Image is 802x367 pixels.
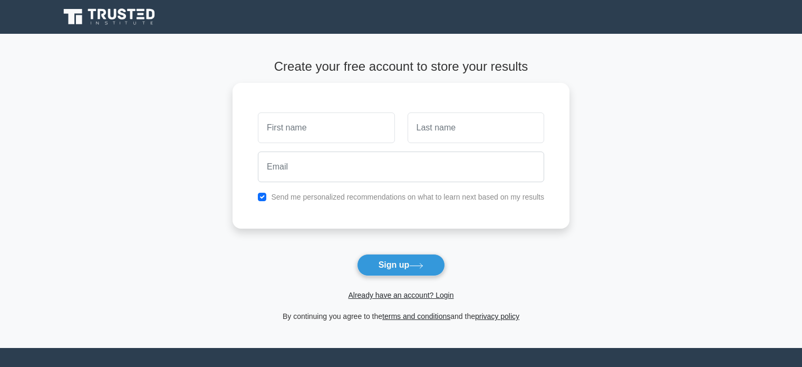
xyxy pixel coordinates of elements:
[475,312,519,321] a: privacy policy
[357,254,446,276] button: Sign up
[226,310,576,323] div: By continuing you agree to the and the
[258,112,394,143] input: First name
[348,291,453,299] a: Already have an account? Login
[258,152,544,182] input: Email
[382,312,450,321] a: terms and conditions
[233,59,569,74] h4: Create your free account to store your results
[408,112,544,143] input: Last name
[271,193,544,201] label: Send me personalized recommendations on what to learn next based on my results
